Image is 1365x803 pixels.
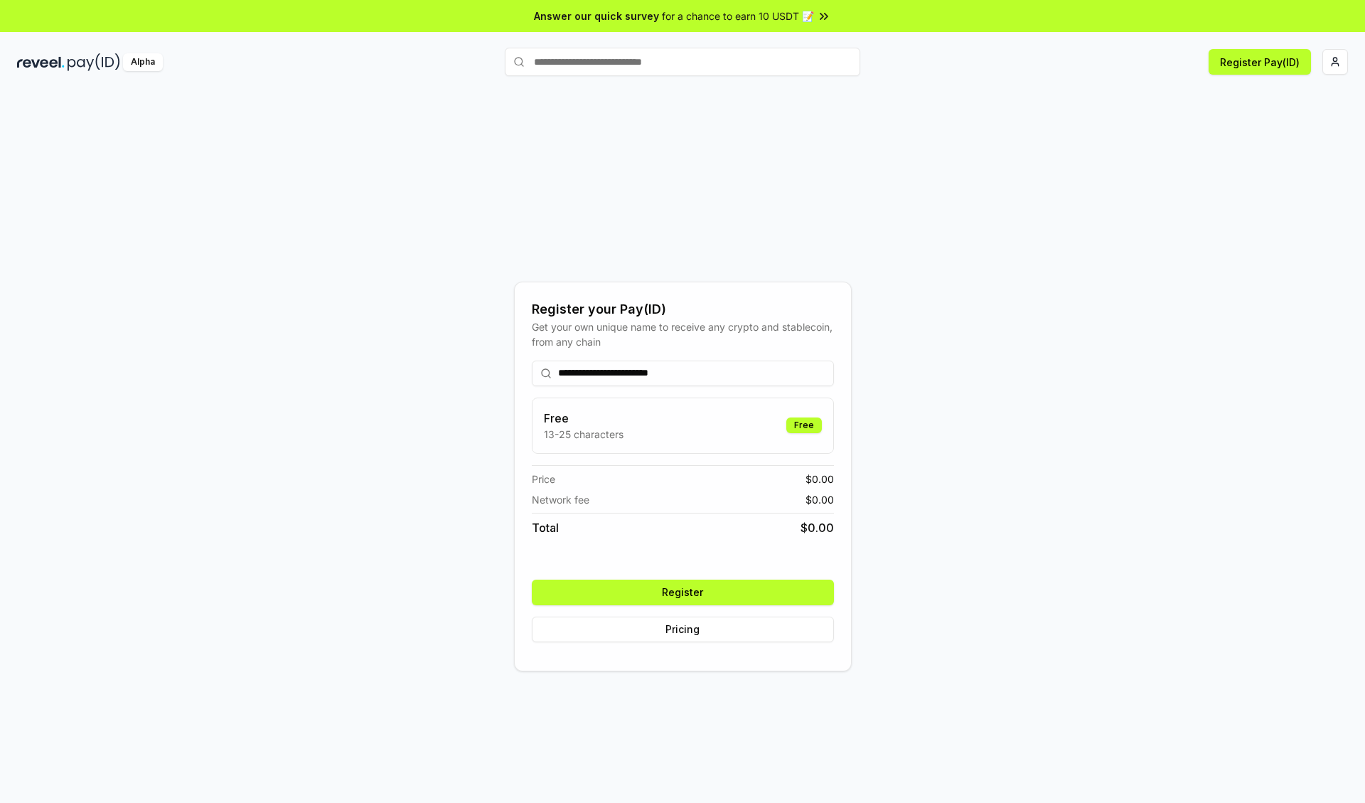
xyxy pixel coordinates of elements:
[532,617,834,642] button: Pricing
[532,299,834,319] div: Register your Pay(ID)
[532,472,555,486] span: Price
[17,53,65,71] img: reveel_dark
[805,492,834,507] span: $ 0.00
[532,319,834,349] div: Get your own unique name to receive any crypto and stablecoin, from any chain
[786,418,822,433] div: Free
[532,492,589,507] span: Network fee
[544,427,623,442] p: 13-25 characters
[544,410,623,427] h3: Free
[1209,49,1311,75] button: Register Pay(ID)
[532,580,834,605] button: Register
[801,519,834,536] span: $ 0.00
[662,9,814,23] span: for a chance to earn 10 USDT 📝
[534,9,659,23] span: Answer our quick survey
[123,53,163,71] div: Alpha
[805,472,834,486] span: $ 0.00
[532,519,559,536] span: Total
[68,53,120,71] img: pay_id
